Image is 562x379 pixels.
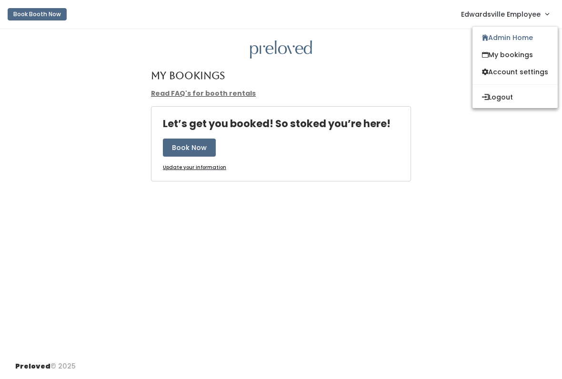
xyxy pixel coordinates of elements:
[250,40,312,59] img: preloved logo
[15,354,76,371] div: © 2025
[472,29,558,46] a: Admin Home
[151,89,256,98] a: Read FAQ's for booth rentals
[452,4,558,24] a: Edwardsville Employee
[472,63,558,80] a: Account settings
[15,361,50,371] span: Preloved
[461,9,541,20] span: Edwardsville Employee
[163,118,391,129] h4: Let’s get you booked! So stoked you’re here!
[163,164,226,171] a: Update your information
[163,139,216,157] button: Book Now
[151,70,225,81] h4: My Bookings
[8,8,67,20] button: Book Booth Now
[472,89,558,106] button: Logout
[8,4,67,25] a: Book Booth Now
[472,46,558,63] a: My bookings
